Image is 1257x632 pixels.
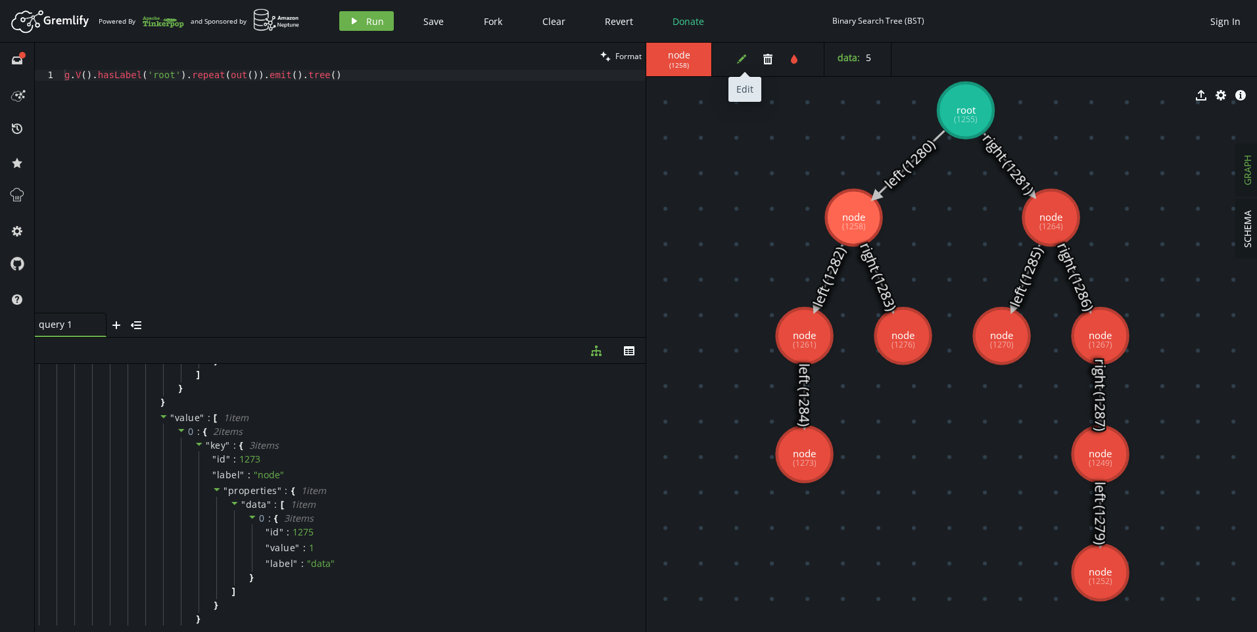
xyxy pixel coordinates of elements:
[663,11,714,31] button: Donate
[224,484,228,497] span: "
[200,411,204,424] span: "
[838,51,860,64] label: data :
[301,558,304,570] span: :
[673,15,704,28] span: Donate
[195,613,200,625] span: }
[253,9,300,32] img: AWS Neptune
[233,453,236,465] span: :
[217,453,226,465] span: id
[277,484,282,497] span: "
[246,498,267,510] span: data
[284,512,314,524] span: 3 item s
[170,411,175,424] span: "
[1241,155,1254,185] span: GRAPH
[295,541,300,554] span: "
[212,453,217,465] span: "
[233,440,237,451] span: :
[188,425,194,438] span: 0
[259,512,265,524] span: 0
[795,363,814,426] text: left (1284)
[226,453,231,465] span: "
[240,468,245,481] span: "
[248,469,250,481] span: :
[206,439,210,451] span: "
[230,585,235,597] span: ]
[177,382,182,394] span: }
[208,412,211,424] span: :
[254,468,284,481] span: " node "
[307,557,335,570] span: " data "
[303,542,306,554] span: :
[274,499,277,510] span: :
[197,426,201,438] span: :
[793,339,817,350] tspan: (1261)
[1091,482,1110,545] text: left (1279)
[214,412,217,424] span: [
[669,61,689,70] span: ( 1258 )
[1089,328,1112,342] tspan: node
[728,77,761,102] div: Edit
[1089,447,1112,460] tspan: node
[159,396,164,408] span: }
[891,328,914,342] tspan: node
[793,457,817,468] tspan: (1273)
[195,369,200,380] span: ]
[309,542,314,554] div: 1
[268,512,272,524] span: :
[212,468,217,481] span: "
[891,339,915,350] tspan: (1276)
[239,453,260,465] div: 1273
[842,221,866,232] tspan: (1258)
[473,11,513,31] button: Fork
[270,526,279,538] span: id
[542,15,565,28] span: Clear
[301,484,326,497] span: 1 item
[793,328,816,342] tspan: node
[291,485,295,497] span: {
[285,485,288,497] span: :
[249,439,279,451] span: 3 item s
[39,319,91,330] span: query 1
[266,541,270,554] span: "
[175,411,201,424] span: value
[484,15,502,28] span: Fork
[291,498,316,510] span: 1 item
[203,426,206,438] span: {
[266,557,270,570] span: "
[270,558,294,570] span: label
[414,11,454,31] button: Save
[228,484,277,497] span: properties
[293,557,298,570] span: "
[191,9,300,34] div: and Sponsored by
[615,51,642,62] span: Format
[212,599,218,611] span: }
[266,526,270,538] span: "
[423,15,444,28] span: Save
[842,210,865,223] tspan: node
[213,425,243,438] span: 2 item s
[1089,457,1112,468] tspan: (1249)
[248,572,253,583] span: }
[1241,210,1254,248] span: SCHEMA
[239,440,243,451] span: {
[35,70,62,81] div: 1
[1039,210,1062,223] tspan: node
[1091,359,1110,431] text: right (1287)
[287,526,289,538] span: :
[1039,221,1063,232] tspan: (1264)
[279,526,284,538] span: "
[1089,339,1112,350] tspan: (1267)
[832,16,924,26] div: Binary Search Tree (BST)
[217,469,241,481] span: label
[293,526,314,538] div: 1275
[274,512,277,524] span: {
[366,15,384,28] span: Run
[595,11,643,31] button: Revert
[224,411,249,424] span: 1 item
[339,11,394,31] button: Run
[605,15,633,28] span: Revert
[793,447,816,460] tspan: node
[659,49,698,61] span: node
[866,51,871,64] span: 5
[1204,11,1247,31] button: Sign In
